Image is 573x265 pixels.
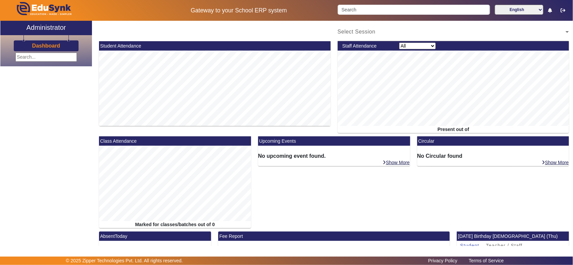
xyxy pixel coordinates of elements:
mat-card-header: Student Attendance [99,41,331,51]
h2: Administrator [26,23,66,31]
mat-card-header: AbsentToday [99,231,211,241]
h3: Dashboard [32,43,60,49]
h6: No upcoming event found. [258,153,410,159]
mat-card-header: Circular [417,136,569,146]
p: © 2025 Zipper Technologies Pvt. Ltd. All rights reserved. [66,257,183,264]
h5: Gateway to your School ERP system [147,7,331,14]
span: Select Session [338,29,376,35]
h6: No Circular found [417,153,569,159]
div: Marked for classes/batches out of 0 [99,221,251,228]
div: Staff Attendance [339,43,395,50]
mat-card-header: Upcoming Events [258,136,410,146]
mat-card-header: [DATE] Birthday [DEMOGRAPHIC_DATA] (Thu) [457,231,569,241]
input: Search... [15,53,77,62]
input: Search [338,5,490,15]
mat-card-header: Fee Report [218,231,450,241]
span: Teacher / Staff [486,243,523,248]
a: Show More [542,159,569,165]
a: Terms of Service [466,256,507,265]
div: Present out of [338,126,569,133]
a: Show More [383,159,410,165]
span: Student [460,243,479,248]
mat-card-header: Class Attendance [99,136,251,146]
a: Administrator [0,21,92,35]
a: Privacy Policy [425,256,461,265]
a: Dashboard [32,42,61,49]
